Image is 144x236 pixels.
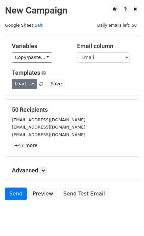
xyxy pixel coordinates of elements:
a: Daily emails left: 50 [95,23,139,28]
small: Google Sheet: [5,23,43,28]
a: Send [5,188,27,200]
a: Templates [12,69,40,76]
h5: Variables [12,43,67,50]
span: Daily emails left: 50 [95,22,139,29]
a: Salt [35,23,43,28]
h5: 50 Recipients [12,106,132,113]
a: Send Test Email [59,188,109,200]
a: Copy/paste... [12,52,52,63]
h5: Advanced [12,167,132,174]
a: Preview [28,188,57,200]
small: [EMAIL_ADDRESS][DOMAIN_NAME] [12,132,85,137]
small: [EMAIL_ADDRESS][DOMAIN_NAME] [12,125,85,130]
iframe: Chat Widget [111,204,144,236]
h5: Email column [77,43,132,50]
small: [EMAIL_ADDRESS][DOMAIN_NAME] [12,117,85,122]
h2: New Campaign [5,5,139,16]
button: Save [47,79,65,89]
a: Load... [12,79,37,89]
a: +47 more [12,141,40,150]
